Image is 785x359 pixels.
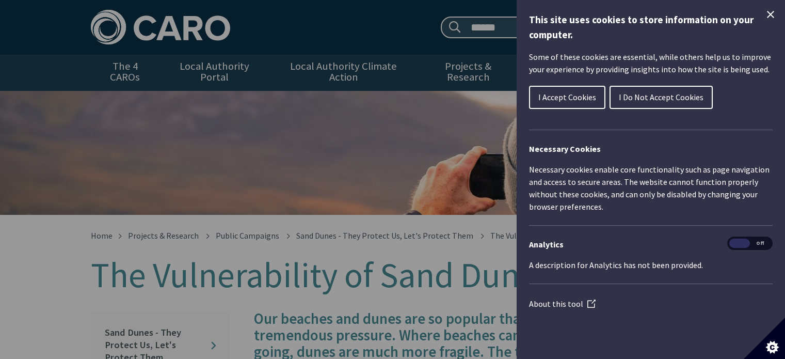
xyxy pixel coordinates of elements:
[529,299,596,309] a: About this tool
[529,51,773,75] p: Some of these cookies are essential, while others help us to improve your experience by providing...
[750,239,771,248] span: Off
[619,92,703,102] span: I Do Not Accept Cookies
[764,8,777,21] button: Close Cookie Control
[744,318,785,359] button: Set cookie preferences
[529,238,773,251] h3: Analytics
[529,12,773,42] h1: This site uses cookies to store information on your computer.
[610,86,713,109] button: I Do Not Accept Cookies
[529,143,773,155] h2: Necessary Cookies
[529,86,605,109] button: I Accept Cookies
[729,239,750,248] span: On
[529,259,773,271] p: A description for Analytics has not been provided.
[538,92,596,102] span: I Accept Cookies
[529,163,773,213] p: Necessary cookies enable core functionality such as page navigation and access to secure areas. T...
